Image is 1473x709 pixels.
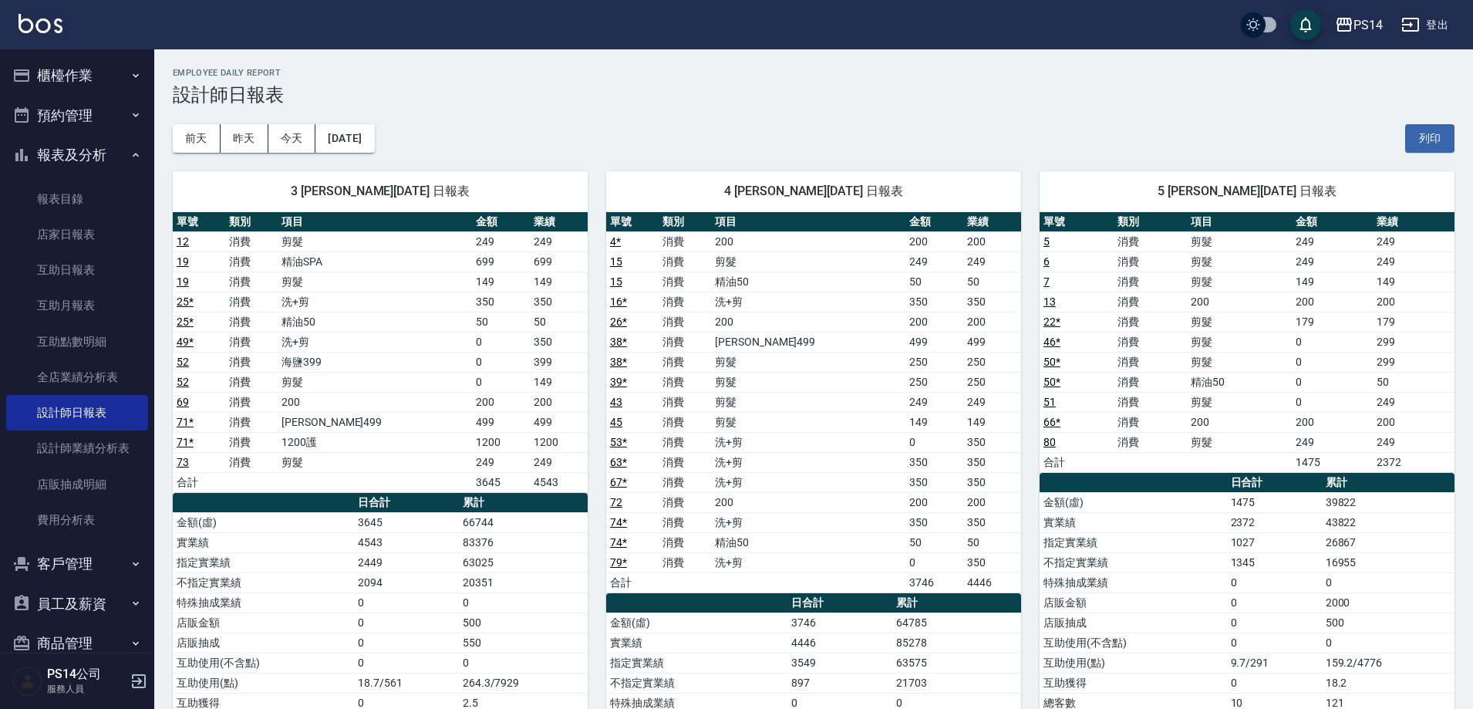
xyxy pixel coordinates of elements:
[1187,292,1292,312] td: 200
[177,275,189,288] a: 19
[963,252,1021,272] td: 249
[530,292,588,312] td: 350
[711,312,905,332] td: 200
[711,272,905,292] td: 精油50
[711,212,905,232] th: 項目
[173,613,354,633] td: 店販金額
[659,472,711,492] td: 消費
[354,512,458,532] td: 3645
[530,252,588,272] td: 699
[1114,372,1188,392] td: 消費
[472,252,530,272] td: 699
[606,572,659,593] td: 合計
[354,593,458,613] td: 0
[1373,212,1454,232] th: 業績
[315,124,374,153] button: [DATE]
[530,472,588,492] td: 4543
[225,272,278,292] td: 消費
[268,124,316,153] button: 今天
[610,416,622,428] a: 45
[530,312,588,332] td: 50
[1353,15,1383,35] div: PS14
[1058,184,1436,199] span: 5 [PERSON_NAME][DATE] 日報表
[963,552,1021,572] td: 350
[963,492,1021,512] td: 200
[1329,9,1389,41] button: PS14
[610,496,622,508] a: 72
[711,432,905,452] td: 洗+剪
[225,212,278,232] th: 類別
[459,552,588,572] td: 63025
[659,492,711,512] td: 消費
[173,512,354,532] td: 金額(虛)
[1227,512,1322,532] td: 2372
[1187,372,1292,392] td: 精油50
[1322,492,1454,512] td: 39822
[225,432,278,452] td: 消費
[1322,512,1454,532] td: 43822
[1043,295,1056,308] a: 13
[711,231,905,252] td: 200
[459,613,588,633] td: 500
[1040,633,1227,653] td: 互助使用(不含點)
[1322,473,1454,493] th: 累計
[905,492,963,512] td: 200
[659,252,711,272] td: 消費
[905,552,963,572] td: 0
[173,593,354,613] td: 特殊抽成業績
[1040,212,1454,473] table: a dense table
[6,181,148,217] a: 報表目錄
[1040,613,1227,633] td: 店販抽成
[1227,532,1322,552] td: 1027
[1114,252,1188,272] td: 消費
[659,432,711,452] td: 消費
[225,412,278,432] td: 消費
[711,292,905,312] td: 洗+剪
[1227,492,1322,512] td: 1475
[1114,412,1188,432] td: 消費
[191,184,569,199] span: 3 [PERSON_NAME][DATE] 日報表
[659,392,711,412] td: 消費
[659,412,711,432] td: 消費
[905,212,963,232] th: 金額
[1373,332,1454,352] td: 299
[659,532,711,552] td: 消費
[711,392,905,412] td: 剪髮
[963,312,1021,332] td: 200
[6,395,148,430] a: 設計師日報表
[6,623,148,663] button: 商品管理
[1322,593,1454,613] td: 2000
[530,432,588,452] td: 1200
[6,135,148,175] button: 報表及分析
[354,532,458,552] td: 4543
[659,452,711,472] td: 消費
[278,252,472,272] td: 精油SPA
[905,572,963,593] td: 3746
[711,492,905,512] td: 200
[173,68,1454,78] h2: Employee Daily Report
[12,666,43,697] img: Person
[472,432,530,452] td: 1200
[711,352,905,372] td: 剪髮
[1040,552,1227,572] td: 不指定實業績
[1040,593,1227,613] td: 店販金額
[711,472,905,492] td: 洗+剪
[278,432,472,452] td: 1200護
[472,392,530,412] td: 200
[1290,9,1321,40] button: save
[659,332,711,352] td: 消費
[963,472,1021,492] td: 350
[1187,432,1292,452] td: 剪髮
[711,512,905,532] td: 洗+剪
[711,252,905,272] td: 剪髮
[1373,252,1454,272] td: 249
[225,231,278,252] td: 消費
[1292,312,1373,332] td: 179
[225,312,278,332] td: 消費
[1373,452,1454,472] td: 2372
[1322,613,1454,633] td: 500
[221,124,268,153] button: 昨天
[1292,292,1373,312] td: 200
[892,613,1021,633] td: 64785
[225,452,278,472] td: 消費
